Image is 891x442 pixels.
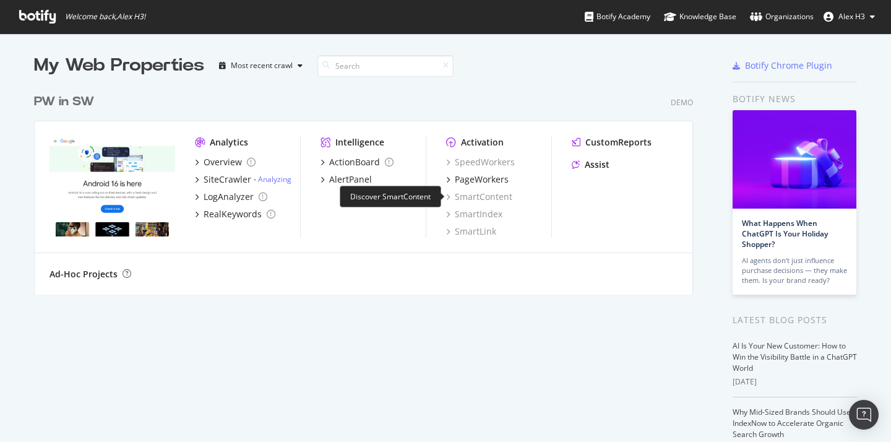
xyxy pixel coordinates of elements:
[214,56,308,76] button: Most recent crawl
[317,55,454,77] input: Search
[329,173,372,186] div: AlertPanel
[733,110,856,209] img: What Happens When ChatGPT Is Your Holiday Shopper?
[195,191,267,203] a: LogAnalyzer
[254,174,291,184] div: -
[446,156,515,168] a: SpeedWorkers
[733,59,832,72] a: Botify Chrome Plugin
[446,208,502,220] a: SmartIndex
[34,78,703,295] div: grid
[195,208,275,220] a: RealKeywords
[742,218,828,249] a: What Happens When ChatGPT Is Your Holiday Shopper?
[34,53,204,78] div: My Web Properties
[329,156,380,168] div: ActionBoard
[733,407,851,440] a: Why Mid-Sized Brands Should Use IndexNow to Accelerate Organic Search Growth
[231,62,293,69] div: Most recent crawl
[572,136,652,149] a: CustomReports
[664,11,736,23] div: Knowledge Base
[34,93,94,111] div: PW in SW
[335,136,384,149] div: Intelligence
[455,173,509,186] div: PageWorkers
[671,97,693,108] div: Demo
[733,313,857,327] div: Latest Blog Posts
[572,158,609,171] a: Assist
[321,156,394,168] a: ActionBoard
[340,186,441,207] div: Discover SmartContent
[461,136,504,149] div: Activation
[49,268,118,280] div: Ad-Hoc Projects
[321,173,372,186] a: AlertPanel
[65,12,145,22] span: Welcome back, Alex H3 !
[585,11,650,23] div: Botify Academy
[849,400,879,430] div: Open Intercom Messenger
[195,156,256,168] a: Overview
[446,191,512,203] a: SmartContent
[750,11,814,23] div: Organizations
[814,7,885,27] button: Alex H3
[733,376,857,388] div: [DATE]
[204,208,262,220] div: RealKeywords
[742,256,847,285] div: AI agents don’t just influence purchase decisions — they make them. Is your brand ready?
[585,158,609,171] div: Assist
[195,173,291,186] a: SiteCrawler- Analyzing
[204,191,254,203] div: LogAnalyzer
[733,340,857,373] a: AI Is Your New Customer: How to Win the Visibility Battle in a ChatGPT World
[745,59,832,72] div: Botify Chrome Plugin
[838,11,865,22] span: Alex H3
[446,225,496,238] a: SmartLink
[733,92,857,106] div: Botify news
[446,173,509,186] a: PageWorkers
[585,136,652,149] div: CustomReports
[34,93,99,111] a: PW in SW
[204,156,242,168] div: Overview
[210,136,248,149] div: Analytics
[204,173,251,186] div: SiteCrawler
[258,174,291,184] a: Analyzing
[49,136,175,236] img: PW in SW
